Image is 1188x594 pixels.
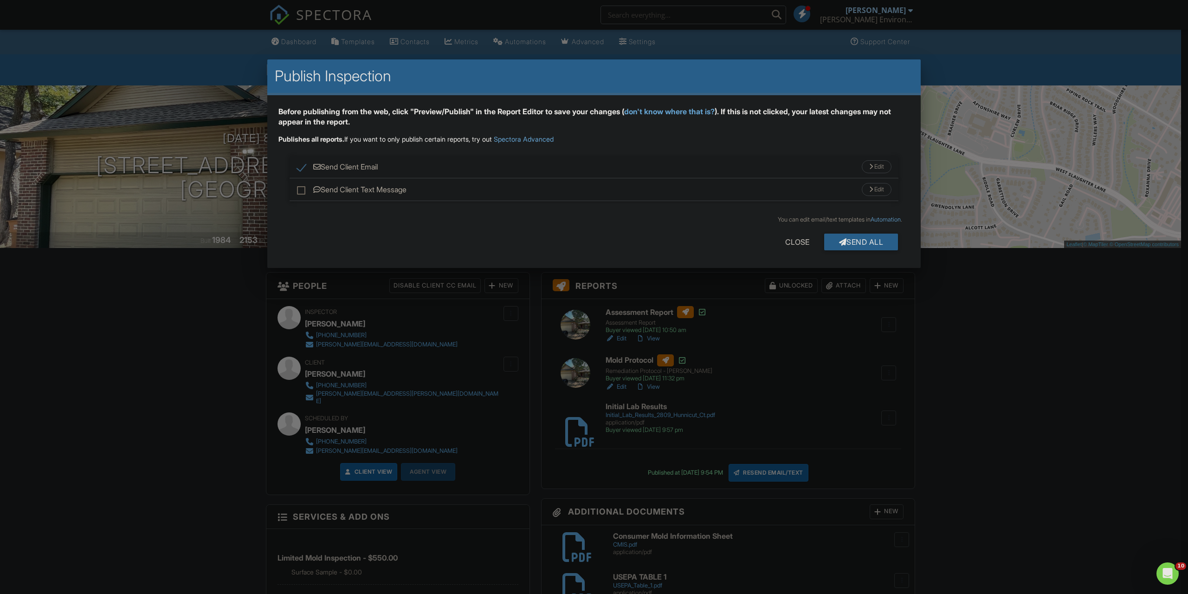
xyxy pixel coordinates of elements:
div: Edit [862,160,891,173]
strong: Publishes all reports. [278,135,344,143]
span: 10 [1175,562,1186,570]
iframe: Intercom live chat [1156,562,1179,585]
div: Send All [824,234,898,250]
label: Send Client Text Message [297,185,407,197]
label: Send Client Email [297,163,378,174]
h2: Publish Inspection [275,67,913,85]
span: If you want to only publish certain reports, try out [278,135,492,143]
div: You can edit email/text templates in . [286,216,902,223]
div: Before publishing from the web, click "Preview/Publish" in the Report Editor to save your changes... [278,106,910,135]
div: Edit [862,183,891,196]
div: Close [770,234,824,250]
a: Automation [871,216,901,223]
a: Spectora Advanced [494,135,554,143]
a: don't know where that is? [624,107,715,116]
